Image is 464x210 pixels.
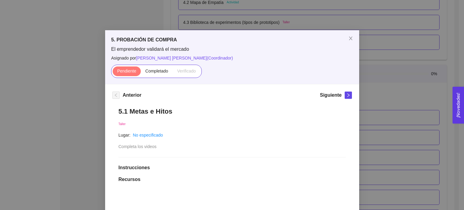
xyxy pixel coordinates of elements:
span: Pendiente [117,69,136,73]
span: right [345,93,352,97]
span: Completado [145,69,168,73]
button: Open Feedback Widget [453,87,464,124]
button: Close [342,30,359,47]
span: close [348,36,353,41]
span: Verificado [177,69,195,73]
span: Taller [118,122,126,126]
h5: Anterior [123,92,141,99]
span: Asignado por [111,55,353,61]
span: [PERSON_NAME] [PERSON_NAME] ( Coordinador ) [136,56,233,60]
h5: Siguiente [320,92,341,99]
h1: Recursos [118,176,346,183]
button: left [112,92,120,99]
h5: 5. PROBACIÓN DE COMPRA [111,36,353,44]
span: Completa los videos [118,144,156,149]
article: Lugar: [118,132,130,138]
h1: Instrucciones [118,165,346,171]
span: El emprendedor validará el mercado [111,46,353,53]
a: No especificado [133,133,163,137]
button: right [345,92,352,99]
h1: 5.1 Metas e Hitos [118,107,346,115]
